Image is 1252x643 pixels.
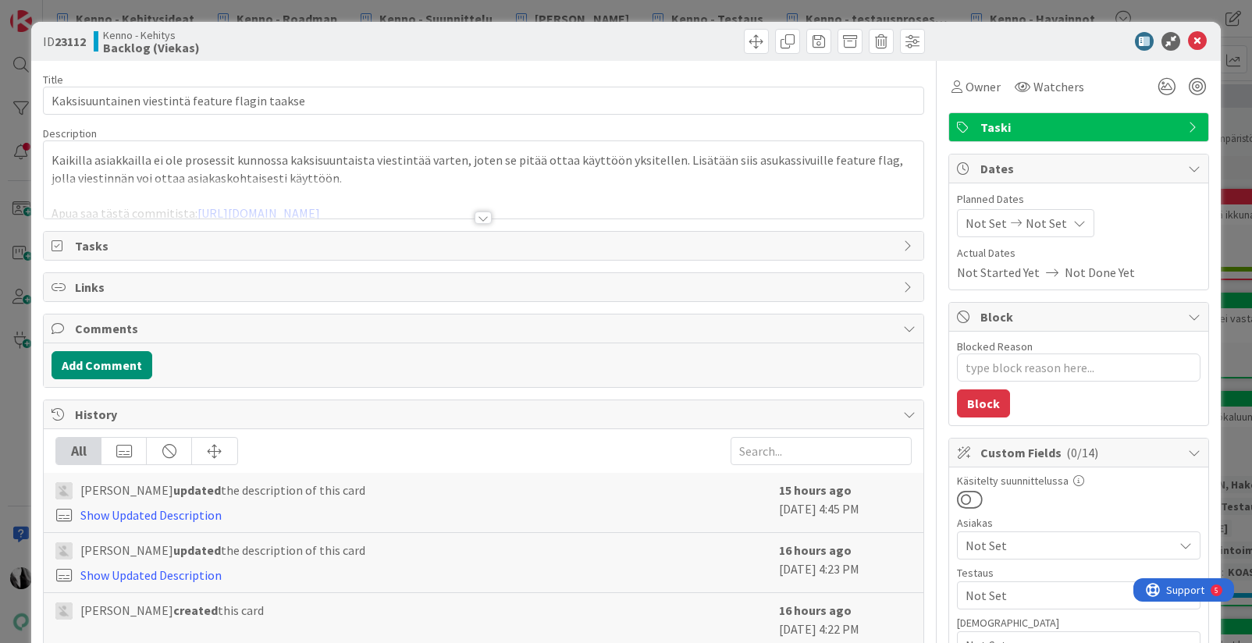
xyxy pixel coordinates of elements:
[980,307,1180,326] span: Block
[80,541,365,560] span: [PERSON_NAME] the description of this card
[80,567,222,583] a: Show Updated Description
[52,151,916,187] p: Kaikilla asiakkailla ei ole prosessit kunnossa kaksisuuntaista viestintää varten, joten se pitää ...
[980,443,1180,462] span: Custom Fields
[43,32,86,51] span: ID
[1066,445,1098,460] span: ( 0/14 )
[779,601,912,638] div: [DATE] 4:22 PM
[33,2,71,21] span: Support
[75,236,895,255] span: Tasks
[75,405,895,424] span: History
[80,507,222,523] a: Show Updated Description
[957,475,1200,486] div: Käsitelty suunnittelussa
[957,339,1033,353] label: Blocked Reason
[81,6,85,19] div: 5
[966,77,1001,96] span: Owner
[173,542,221,558] b: updated
[55,34,86,49] b: 23112
[957,245,1200,261] span: Actual Dates
[1026,214,1067,233] span: Not Set
[980,118,1180,137] span: Taski
[55,482,73,499] img: TH
[75,319,895,338] span: Comments
[75,278,895,297] span: Links
[173,602,218,618] b: created
[957,191,1200,208] span: Planned Dates
[957,567,1200,578] div: Testaus
[779,542,852,558] b: 16 hours ago
[966,536,1173,555] span: Not Set
[55,602,73,620] img: TH
[957,263,1040,282] span: Not Started Yet
[779,541,912,584] div: [DATE] 4:23 PM
[43,87,924,115] input: type card name here...
[957,389,1010,417] button: Block
[103,29,200,41] span: Kenno - Kehitys
[731,437,912,465] input: Search...
[779,482,852,498] b: 15 hours ago
[957,517,1200,528] div: Asiakas
[52,351,152,379] button: Add Comment
[980,159,1180,178] span: Dates
[1065,263,1135,282] span: Not Done Yet
[1033,77,1084,96] span: Watchers
[80,481,365,499] span: [PERSON_NAME] the description of this card
[779,481,912,524] div: [DATE] 4:45 PM
[103,41,200,54] b: Backlog (Viekas)
[957,617,1200,628] div: [DEMOGRAPHIC_DATA]
[966,214,1007,233] span: Not Set
[173,482,221,498] b: updated
[966,586,1173,605] span: Not Set
[43,126,97,140] span: Description
[779,602,852,618] b: 16 hours ago
[43,73,63,87] label: Title
[55,542,73,560] img: TH
[80,601,264,620] span: [PERSON_NAME] this card
[56,438,101,464] div: All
